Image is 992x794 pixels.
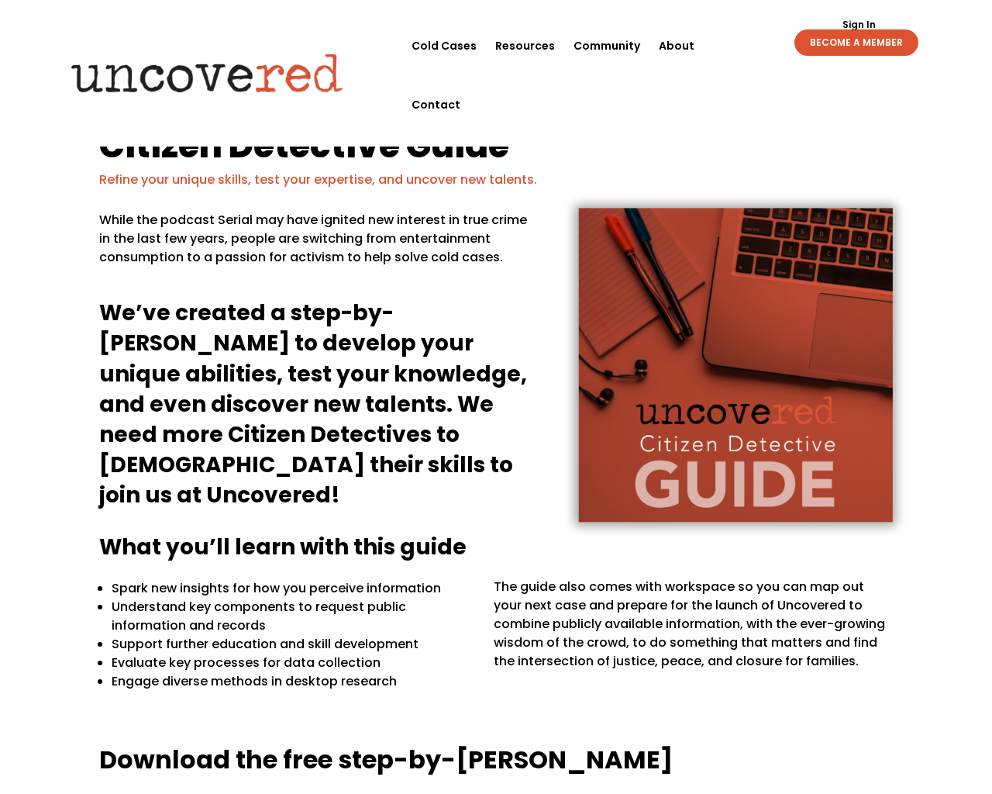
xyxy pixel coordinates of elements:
img: cdg-cover [537,171,931,558]
span: The guide also comes with workspace so you can map out your next case and prepare for the launch ... [494,578,885,670]
img: Uncovered logo [58,43,356,103]
a: Contact [412,75,460,134]
p: Evaluate key processes for data collection [112,654,468,672]
p: While the podcast Serial may have ignited new interest in true crime in the last few years, peopl... [99,211,529,279]
h3: Download the free step-by-[PERSON_NAME] [99,743,893,785]
p: Support further education and skill development [112,635,468,654]
a: Sign In [834,20,884,29]
p: Spark new insights for how you perceive information [112,579,468,598]
a: Community [573,16,640,75]
p: Engage diverse methods in desktop research [112,672,468,691]
a: Cold Cases [412,16,477,75]
p: Understand key components to request public information and records [112,598,468,635]
a: Resources [495,16,555,75]
p: Refine your unique skills, test your expertise, and uncover new talents. [99,171,893,189]
h4: We’ve created a step-by-[PERSON_NAME] to develop your unique abilities, test your knowledge, and ... [99,298,529,518]
a: BECOME A MEMBER [794,29,918,56]
h4: What you’ll learn with this guide [99,532,893,570]
h1: Citizen Detective Guide [99,128,893,171]
a: About [659,16,694,75]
